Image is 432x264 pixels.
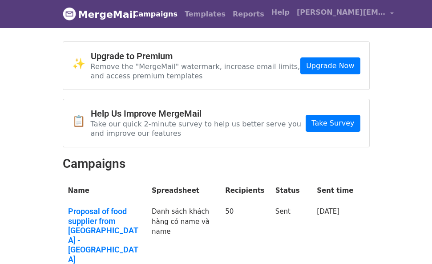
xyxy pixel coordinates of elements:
a: [PERSON_NAME][EMAIL_ADDRESS][DOMAIN_NAME] [293,4,397,24]
h4: Upgrade to Premium [91,51,301,61]
p: Remove the "MergeMail" watermark, increase email limits, and access premium templates [91,62,301,81]
p: Take our quick 2-minute survey to help us better serve you and improve our features [91,119,306,138]
span: 📋 [72,115,91,128]
a: Templates [181,5,229,23]
th: Sent time [311,180,359,201]
a: Reports [229,5,268,23]
span: ✨ [72,57,91,70]
span: [PERSON_NAME][EMAIL_ADDRESS][DOMAIN_NAME] [297,7,386,18]
a: Campaigns [130,5,181,23]
a: Help [268,4,293,21]
th: Status [270,180,312,201]
th: Recipients [220,180,270,201]
th: Spreadsheet [146,180,220,201]
a: Take Survey [306,115,360,132]
a: Upgrade Now [300,57,360,74]
a: MergeMail [63,5,123,24]
a: [DATE] [317,207,339,215]
img: MergeMail logo [63,7,76,20]
h4: Help Us Improve MergeMail [91,108,306,119]
h2: Campaigns [63,156,370,171]
th: Name [63,180,146,201]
